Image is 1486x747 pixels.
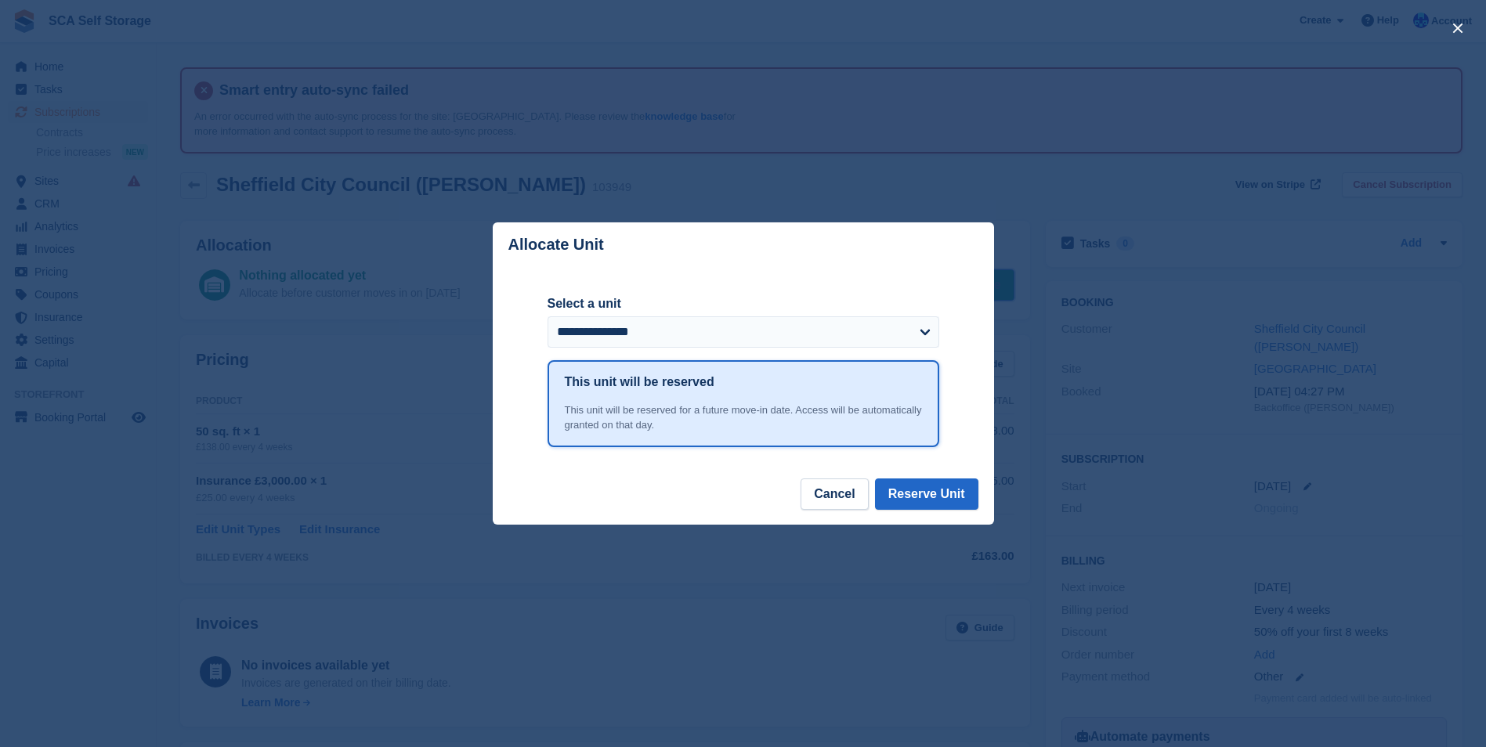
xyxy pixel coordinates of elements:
[875,478,978,510] button: Reserve Unit
[1445,16,1470,41] button: close
[565,373,714,392] h1: This unit will be reserved
[548,294,939,313] label: Select a unit
[801,478,868,510] button: Cancel
[508,236,604,254] p: Allocate Unit
[565,402,922,433] div: This unit will be reserved for a future move-in date. Access will be automatically granted on tha...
